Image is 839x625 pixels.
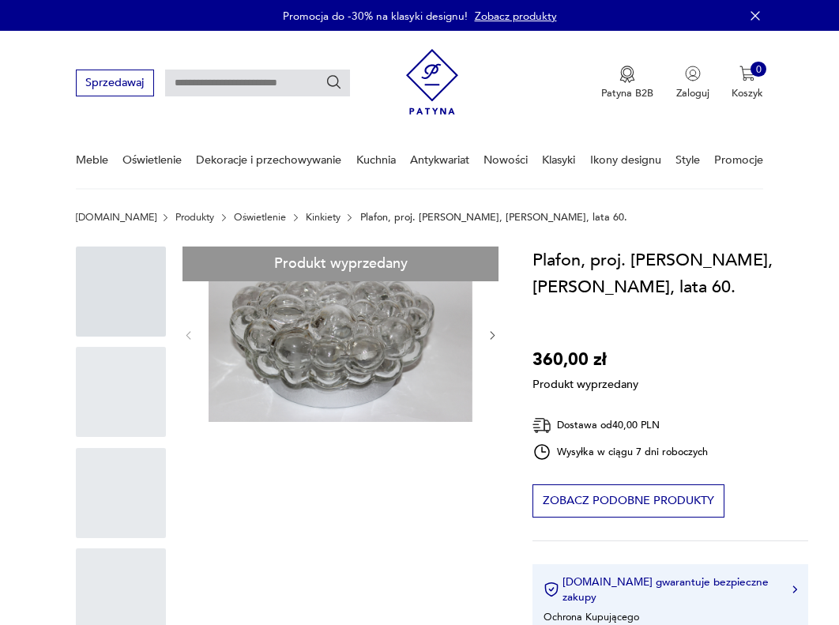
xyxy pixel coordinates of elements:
[410,133,469,187] a: Antykwariat
[676,66,709,100] button: Zaloguj
[676,86,709,100] p: Zaloguj
[601,86,653,100] p: Patyna B2B
[360,212,627,223] p: Plafon, proj. [PERSON_NAME], [PERSON_NAME], lata 60.
[532,416,551,435] img: Ikona dostawy
[76,79,154,88] a: Sprzedawaj
[732,86,763,100] p: Koszyk
[751,62,766,77] div: 0
[601,66,653,100] a: Ikona medaluPatyna B2B
[76,212,156,223] a: [DOMAIN_NAME]
[590,133,661,187] a: Ikony designu
[196,133,341,187] a: Dekoracje i przechowywanie
[532,442,708,461] div: Wysyłka w ciągu 7 dni roboczych
[714,133,763,187] a: Promocje
[619,66,635,83] img: Ikona medalu
[532,346,638,373] p: 360,00 zł
[532,247,807,300] h1: Plafon, proj. [PERSON_NAME], [PERSON_NAME], lata 60.
[601,66,653,100] button: Patyna B2B
[532,373,638,393] p: Produkt wyprzedany
[475,9,557,24] a: Zobacz produkty
[532,416,708,435] div: Dostawa od 40,00 PLN
[544,574,797,604] button: [DOMAIN_NAME] gwarantuje bezpieczne zakupy
[675,133,700,187] a: Style
[175,212,214,223] a: Produkty
[234,212,286,223] a: Oświetlenie
[325,74,343,92] button: Szukaj
[76,133,108,187] a: Meble
[406,43,459,120] img: Patyna - sklep z meblami i dekoracjami vintage
[76,70,154,96] button: Sprzedawaj
[792,585,797,593] img: Ikona strzałki w prawo
[356,133,396,187] a: Kuchnia
[685,66,701,81] img: Ikonka użytkownika
[542,133,575,187] a: Klasyki
[739,66,755,81] img: Ikona koszyka
[544,610,639,624] li: Ochrona Kupującego
[306,212,340,223] a: Kinkiety
[532,484,724,518] button: Zobacz podobne produkty
[732,66,763,100] button: 0Koszyk
[544,582,559,597] img: Ikona certyfikatu
[283,9,468,24] p: Promocja do -30% na klasyki designu!
[483,133,528,187] a: Nowości
[122,133,182,187] a: Oświetlenie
